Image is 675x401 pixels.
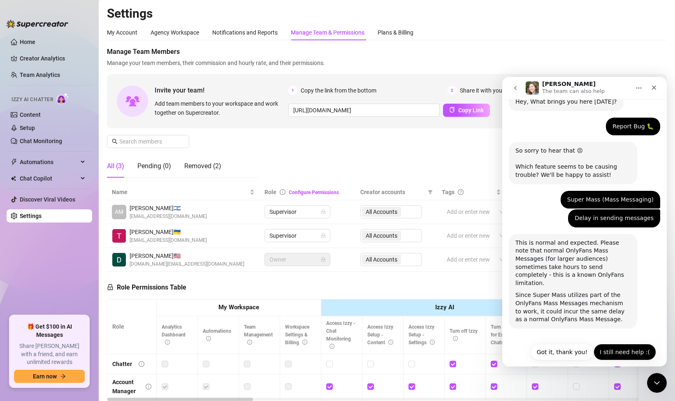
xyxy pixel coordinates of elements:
[288,86,297,95] span: 1
[112,229,126,243] img: Toni Zoaretz
[502,77,667,366] iframe: Intercom live chat
[184,161,221,171] div: Removed (2)
[448,86,457,95] span: 2
[107,184,260,200] th: Name
[360,188,424,197] span: Creator accounts
[460,86,519,95] span: Share it with your team
[20,213,42,219] a: Settings
[146,384,151,389] span: info-circle
[14,323,85,339] span: 🎁 Get $100 in AI Messages
[428,190,433,195] span: filter
[12,96,53,104] span: Izzy AI Chatter
[20,111,41,118] a: Content
[137,161,171,171] div: Pending (0)
[11,159,17,165] span: thunderbolt
[378,28,413,37] div: Plans & Billing
[112,359,132,369] div: Chatter
[130,204,207,213] span: [PERSON_NAME] 🇮🇱
[408,324,435,345] span: Access Izzy Setup - Settings
[442,188,455,197] span: Tags
[244,324,273,345] span: Team Management
[115,207,123,216] span: AM
[426,186,434,198] span: filter
[450,328,478,342] span: Turn off Izzy
[367,324,393,345] span: Access Izzy Setup - Content
[20,196,75,203] a: Discover Viral Videos
[291,28,364,37] div: Manage Team & Permissions
[329,344,334,349] span: info-circle
[7,20,68,28] img: logo-BBDzfeDw.svg
[321,209,326,214] span: lock
[212,28,278,37] div: Notifications and Reports
[289,190,339,195] a: Configure Permissions
[107,28,137,37] div: My Account
[151,28,199,37] div: Agency Workspace
[264,189,276,195] span: Role
[107,6,667,21] h2: Settings
[14,370,85,383] button: Earn nowarrow-right
[112,188,248,197] span: Name
[430,340,435,345] span: info-circle
[435,304,454,311] strong: Izzy AI
[20,72,60,78] a: Team Analytics
[107,284,114,290] span: lock
[162,324,186,345] span: Analytics Dashboard
[453,336,458,341] span: info-circle
[206,336,211,341] span: info-circle
[130,251,244,260] span: [PERSON_NAME] 🇺🇸
[119,137,178,146] input: Search members
[388,340,393,345] span: info-circle
[301,86,376,95] span: Copy the link from the bottom
[107,299,157,354] th: Role
[130,236,207,244] span: [EMAIL_ADDRESS][DOMAIN_NAME]
[107,47,667,57] span: Manage Team Members
[647,373,667,393] iframe: Intercom live chat
[107,58,667,67] span: Manage your team members, their commission and hourly rate, and their permissions.
[321,233,326,238] span: lock
[60,373,66,379] span: arrow-right
[155,99,285,117] span: Add team members to your workspace and work together on Supercreator.
[112,253,126,267] img: David Goldshtein
[20,172,78,185] span: Chat Copilot
[20,138,62,144] a: Chat Monitoring
[11,176,16,181] img: Chat Copilot
[14,342,85,366] span: Share [PERSON_NAME] with a friend, and earn unlimited rewards
[107,161,124,171] div: All (3)
[130,227,207,236] span: [PERSON_NAME] 🇺🇦
[107,283,186,292] h5: Role Permissions Table
[321,257,326,262] span: lock
[280,189,285,195] span: info-circle
[112,378,139,396] div: Account Manager
[112,139,118,144] span: search
[130,260,244,268] span: [DOMAIN_NAME][EMAIL_ADDRESS][DOMAIN_NAME]
[20,125,35,131] a: Setup
[20,52,86,65] a: Creator Analytics
[458,107,484,114] span: Copy Link
[269,229,325,242] span: Supervisor
[326,320,355,350] span: Access Izzy - Chat Monitoring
